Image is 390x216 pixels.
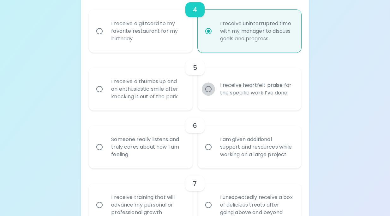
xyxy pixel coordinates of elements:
div: I receive heartfelt praise for the specific work I’ve done [215,74,298,104]
h6: 5 [193,63,197,73]
div: I receive a giftcard to my favorite restaurant for my birthday [106,12,189,50]
h6: 7 [193,179,197,189]
h6: 4 [193,5,197,15]
div: I receive uninterrupted time with my manager to discuss goals and progress [215,12,298,50]
div: choice-group-check [89,111,301,168]
h6: 6 [193,121,197,131]
div: I am given additional support and resources while working on a large project [215,128,298,166]
div: choice-group-check [89,53,301,111]
div: I receive a thumbs up and an enthusiastic smile after knocking it out of the park [106,70,189,108]
div: Someone really listens and truly cares about how I am feeling [106,128,189,166]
